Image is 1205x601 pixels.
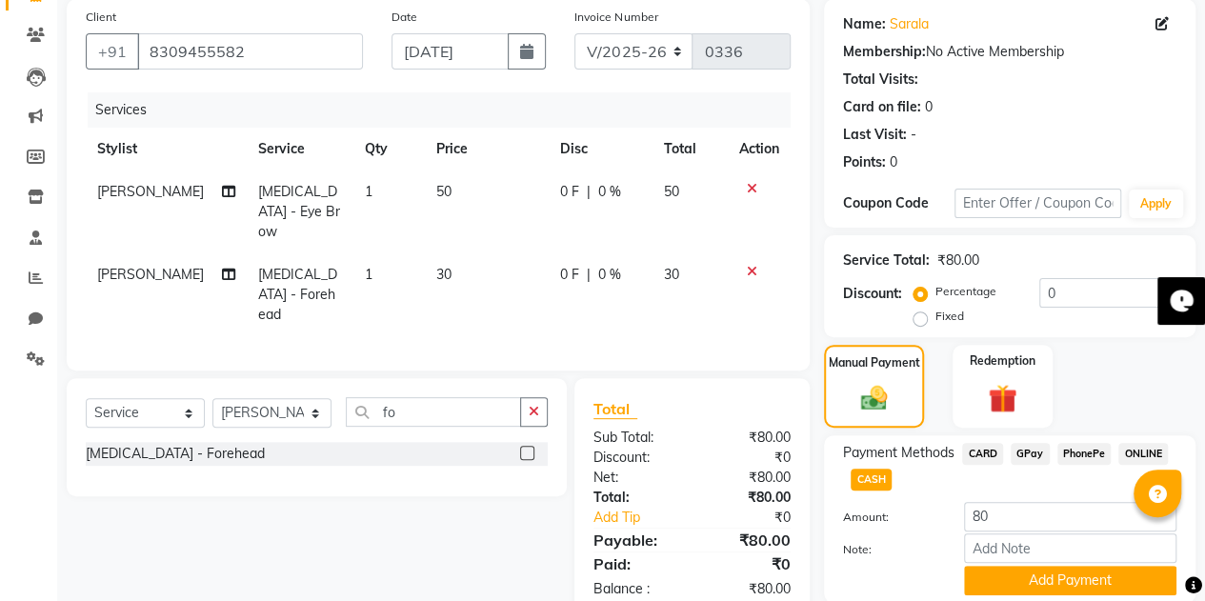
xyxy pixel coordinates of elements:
[890,14,929,34] a: Sarala
[843,42,926,62] div: Membership:
[663,266,678,283] span: 30
[843,70,918,90] div: Total Visits:
[925,97,933,117] div: 0
[86,33,139,70] button: +91
[935,283,996,300] label: Percentage
[258,183,340,240] span: [MEDICAL_DATA] - Eye Brow
[579,579,693,599] div: Balance :
[979,381,1026,416] img: _gift.svg
[137,33,363,70] input: Search by Name/Mobile/Email/Code
[1011,443,1050,465] span: GPay
[970,352,1035,370] label: Redemption
[911,125,916,145] div: -
[711,508,805,528] div: ₹0
[937,250,979,270] div: ₹80.00
[829,509,950,526] label: Amount:
[692,529,805,551] div: ₹80.00
[964,533,1176,563] input: Add Note
[692,428,805,448] div: ₹80.00
[728,128,791,170] th: Action
[579,428,693,448] div: Sub Total:
[598,182,621,202] span: 0 %
[843,250,930,270] div: Service Total:
[692,552,805,575] div: ₹0
[692,448,805,468] div: ₹0
[843,152,886,172] div: Points:
[560,182,579,202] span: 0 F
[579,552,693,575] div: Paid:
[97,266,204,283] span: [PERSON_NAME]
[1057,443,1112,465] span: PhonePe
[954,189,1121,218] input: Enter Offer / Coupon Code
[843,284,902,304] div: Discount:
[587,265,591,285] span: |
[353,128,425,170] th: Qty
[346,397,521,427] input: Search or Scan
[560,265,579,285] span: 0 F
[579,508,711,528] a: Add Tip
[97,183,204,200] span: [PERSON_NAME]
[579,448,693,468] div: Discount:
[890,152,897,172] div: 0
[829,541,950,558] label: Note:
[843,14,886,34] div: Name:
[365,266,372,283] span: 1
[843,42,1176,62] div: No Active Membership
[851,469,892,491] span: CASH
[935,308,964,325] label: Fixed
[692,579,805,599] div: ₹80.00
[425,128,549,170] th: Price
[692,488,805,508] div: ₹80.00
[652,128,728,170] th: Total
[1118,443,1168,465] span: ONLINE
[258,266,337,323] span: [MEDICAL_DATA] - Forehead
[579,488,693,508] div: Total:
[843,443,954,463] span: Payment Methods
[843,97,921,117] div: Card on file:
[964,566,1176,595] button: Add Payment
[365,183,372,200] span: 1
[962,443,1003,465] span: CARD
[88,92,805,128] div: Services
[392,9,417,26] label: Date
[593,399,637,419] span: Total
[436,183,452,200] span: 50
[579,468,693,488] div: Net:
[86,444,265,464] div: [MEDICAL_DATA] - Forehead
[843,193,954,213] div: Coupon Code
[663,183,678,200] span: 50
[579,529,693,551] div: Payable:
[964,502,1176,531] input: Amount
[1129,190,1183,218] button: Apply
[829,354,920,371] label: Manual Payment
[436,266,452,283] span: 30
[86,9,116,26] label: Client
[692,468,805,488] div: ₹80.00
[843,125,907,145] div: Last Visit:
[247,128,353,170] th: Service
[853,383,896,413] img: _cash.svg
[86,128,247,170] th: Stylist
[598,265,621,285] span: 0 %
[549,128,652,170] th: Disc
[574,9,657,26] label: Invoice Number
[587,182,591,202] span: |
